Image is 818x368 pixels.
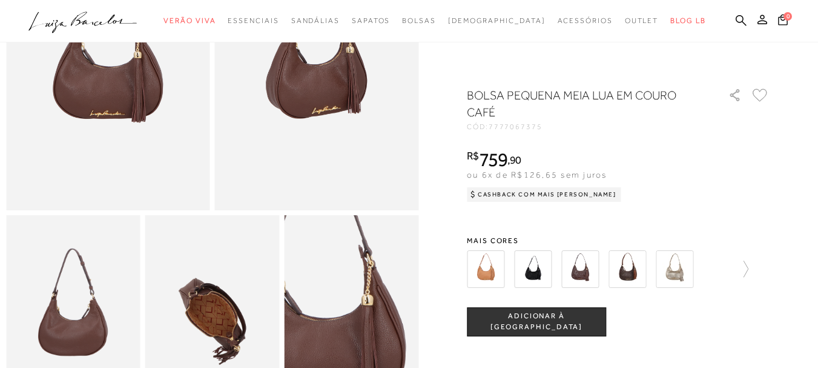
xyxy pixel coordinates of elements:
span: 759 [479,149,507,170]
img: BOLSA PEQUENA MEIA LUA CARAMELO [609,250,646,288]
img: BOLSA BAGUETE MEIA LUA EM COURO CARAMELO PEQUENA [467,250,504,288]
button: 0 [774,13,791,30]
span: ADICIONAR À [GEOGRAPHIC_DATA] [467,311,605,332]
img: BOLSA BAGUETE MEIA LUA EM COURO PRETO PEQUENA [514,250,552,288]
span: Sapatos [352,16,390,25]
span: Bolsas [402,16,436,25]
img: BOLSA BAGUETE MEIA LUA EM COURO VERNIZ CAFÉ PEQUENA [561,250,599,288]
span: Mais cores [467,237,770,244]
span: Outlet [625,16,659,25]
a: categoryNavScreenReaderText [625,10,659,32]
span: 90 [510,153,521,166]
a: categoryNavScreenReaderText [402,10,436,32]
i: R$ [467,150,479,161]
a: categoryNavScreenReaderText [291,10,340,32]
a: categoryNavScreenReaderText [163,10,216,32]
span: Acessórios [558,16,613,25]
a: BLOG LB [670,10,705,32]
button: ADICIONAR À [GEOGRAPHIC_DATA] [467,307,606,336]
a: categoryNavScreenReaderText [228,10,279,32]
i: , [507,155,521,166]
div: Cashback com Mais [PERSON_NAME] [467,187,621,202]
a: noSubCategoriesText [448,10,546,32]
span: ou 6x de R$126,65 sem juros [467,170,607,179]
h1: BOLSA PEQUENA MEIA LUA EM COURO CAFÉ [467,87,694,121]
div: CÓD: [467,123,709,130]
img: BOLSA PEQUENA MEIA LUA DOURADA [656,250,693,288]
span: Verão Viva [163,16,216,25]
span: BLOG LB [670,16,705,25]
span: Sandálias [291,16,340,25]
span: [DEMOGRAPHIC_DATA] [448,16,546,25]
a: categoryNavScreenReaderText [352,10,390,32]
a: categoryNavScreenReaderText [558,10,613,32]
span: Essenciais [228,16,279,25]
span: 0 [783,12,792,21]
span: 7777067375 [489,122,543,131]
